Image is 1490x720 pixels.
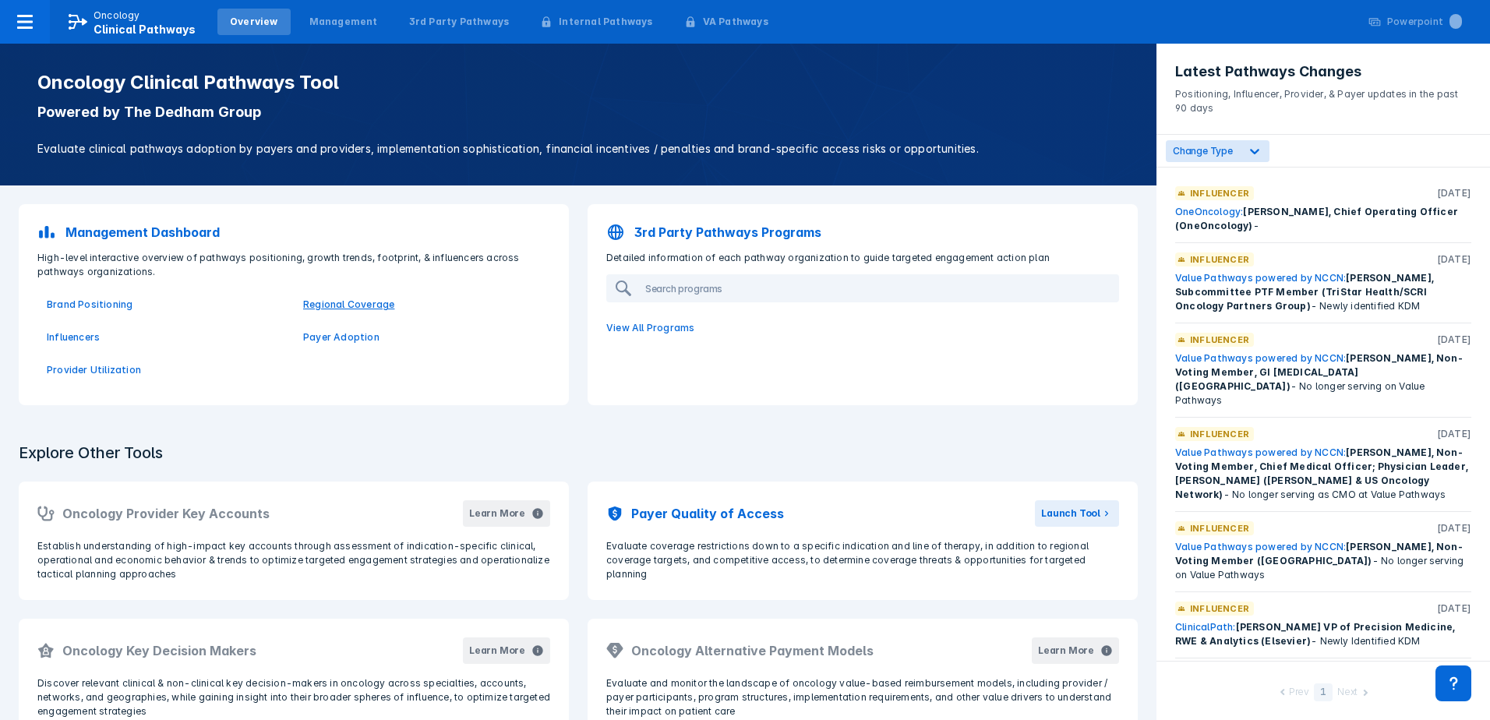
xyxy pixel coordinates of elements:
h2: Oncology Alternative Payment Models [631,641,874,660]
h2: Oncology Key Decision Makers [62,641,256,660]
div: VA Pathways [703,15,768,29]
div: Contact Support [1435,665,1471,701]
p: Evaluate clinical pathways adoption by payers and providers, implementation sophistication, finan... [37,140,1119,157]
h2: Payer Quality of Access [631,504,784,523]
p: Influencer [1190,521,1249,535]
a: ClinicalPath: [1175,621,1236,633]
p: Management Dashboard [65,223,220,242]
p: 3rd Party Pathways Programs [634,223,821,242]
p: [DATE] [1437,186,1471,200]
a: Value Pathways powered by NCCN: [1175,272,1346,284]
span: [PERSON_NAME], Non-Voting Member, GI [MEDICAL_DATA] ([GEOGRAPHIC_DATA]) [1175,352,1464,392]
p: Powered by The Dedham Group [37,103,1119,122]
h2: Oncology Provider Key Accounts [62,504,270,523]
a: View All Programs [597,312,1128,344]
p: Influencer [1190,186,1249,200]
a: Management [297,9,390,35]
p: Establish understanding of high-impact key accounts through assessment of indication-specific cli... [37,539,550,581]
p: Evaluate coverage restrictions down to a specific indication and line of therapy, in addition to ... [606,539,1119,581]
a: Brand Positioning [47,298,284,312]
a: Regional Coverage [303,298,541,312]
p: [DATE] [1437,427,1471,441]
p: Detailed information of each pathway organization to guide targeted engagement action plan [597,251,1128,265]
div: - No longer serving on Value Pathways [1175,540,1471,582]
button: Learn More [1032,637,1119,664]
h3: Latest Pathways Changes [1175,62,1471,81]
div: Launch Tool [1041,506,1100,521]
span: [PERSON_NAME] VP of Precision Medicine, RWE & Analytics (Elsevier) [1175,621,1455,647]
button: Learn More [463,637,550,664]
div: Learn More [469,506,525,521]
div: - Newly Identified KDM [1175,620,1471,648]
p: Positioning, Influencer, Provider, & Payer updates in the past 90 days [1175,81,1471,115]
a: Overview [217,9,291,35]
a: 3rd Party Pathways [397,9,522,35]
p: High-level interactive overview of pathways positioning, growth trends, footprint, & influencers ... [28,251,560,279]
p: [DATE] [1437,521,1471,535]
div: - Newly identified KDM [1175,271,1471,313]
button: Launch Tool [1035,500,1119,527]
span: [PERSON_NAME], Subcommittee PTF Member (TriStar Health/SCRI Oncology Partners Group) [1175,272,1434,312]
a: Provider Utilization [47,363,284,377]
div: - No longer serving as CMO at Value Pathways [1175,446,1471,502]
a: Influencers [47,330,284,344]
p: [DATE] [1437,252,1471,266]
a: 3rd Party Pathways Programs [597,214,1128,251]
h3: Explore Other Tools [9,433,172,472]
div: Overview [230,15,278,29]
div: Internal Pathways [559,15,652,29]
p: Influencer [1190,333,1249,347]
div: Management [309,15,378,29]
h1: Oncology Clinical Pathways Tool [37,72,1119,94]
p: Influencer [1190,427,1249,441]
div: 1 [1314,683,1333,701]
span: [PERSON_NAME], Chief Operating Officer (OneOncology) [1175,206,1458,231]
div: Prev [1289,685,1309,701]
button: Learn More [463,500,550,527]
span: Change Type [1173,145,1233,157]
p: [DATE] [1437,333,1471,347]
p: Influencer [1190,252,1249,266]
div: Learn More [1038,644,1094,658]
div: - No longer serving on Value Pathways [1175,351,1471,408]
a: Management Dashboard [28,214,560,251]
a: Value Pathways powered by NCCN: [1175,352,1346,364]
div: Powerpoint [1387,15,1462,29]
div: - [1175,205,1471,233]
input: Search programs [639,276,1107,301]
a: OneOncology: [1175,206,1243,217]
p: Evaluate and monitor the landscape of oncology value-based reimbursement models, including provid... [606,676,1119,718]
p: Discover relevant clinical & non-clinical key decision-makers in oncology across specialties, acc... [37,676,550,718]
a: Value Pathways powered by NCCN: [1175,541,1346,552]
p: [DATE] [1437,602,1471,616]
div: 3rd Party Pathways [409,15,510,29]
span: Clinical Pathways [94,23,196,36]
a: Value Pathways powered by NCCN: [1175,446,1346,458]
p: Oncology [94,9,140,23]
p: Influencer [1190,602,1249,616]
div: Learn More [469,644,525,658]
div: Next [1337,685,1358,701]
a: Payer Adoption [303,330,541,344]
